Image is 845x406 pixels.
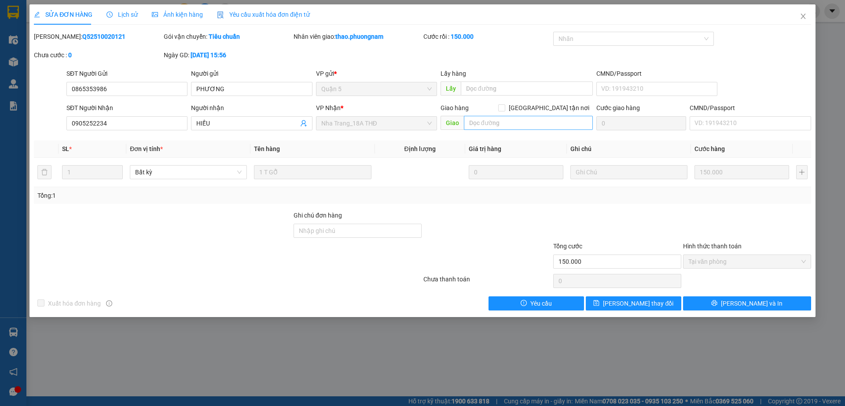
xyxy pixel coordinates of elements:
span: Định lượng [404,145,436,152]
span: Yêu cầu [530,299,552,308]
span: edit [34,11,40,18]
span: Tổng cước [553,243,582,250]
span: info-circle [106,300,112,306]
span: SL [62,145,69,152]
span: save [593,300,599,307]
button: Close [791,4,816,29]
span: close [800,13,807,20]
div: Gói vận chuyển: [164,32,292,41]
b: thao.phuongnam [335,33,383,40]
span: Nha Trang_18A THĐ [321,117,432,130]
span: [PERSON_NAME] và In [721,299,783,308]
span: picture [152,11,158,18]
div: VP gửi [316,69,437,78]
div: Ngày GD: [164,50,292,60]
input: 0 [694,165,789,179]
b: 150.000 [451,33,474,40]
div: Nhân viên giao: [294,32,422,41]
b: Q52510020121 [82,33,125,40]
button: plus [796,165,808,179]
span: Bất kỳ [135,166,242,179]
div: Chưa cước : [34,50,162,60]
button: delete [37,165,51,179]
label: Ghi chú đơn hàng [294,212,342,219]
span: [PERSON_NAME] thay đổi [603,299,673,308]
div: SĐT Người Nhận [66,103,187,113]
span: VP Nhận [316,104,341,111]
input: Ghi Chú [570,165,687,179]
div: CMND/Passport [596,69,717,78]
div: Người nhận [191,103,312,113]
span: Tại văn phòng [688,255,806,268]
input: Cước giao hàng [596,116,686,130]
span: user-add [300,120,307,127]
img: icon [217,11,224,18]
div: SĐT Người Gửi [66,69,187,78]
span: Yêu cầu xuất hóa đơn điện tử [217,11,310,18]
input: 0 [469,165,563,179]
span: Quận 5 [321,82,432,96]
b: [DATE] 15:56 [191,52,226,59]
label: Cước giao hàng [596,104,640,111]
div: Tổng: 1 [37,191,326,200]
input: Dọc đường [461,81,593,96]
div: Cước rồi : [423,32,551,41]
b: 0 [68,52,72,59]
span: Đơn vị tính [130,145,163,152]
input: Dọc đường [464,116,593,130]
button: exclamation-circleYêu cầu [489,296,584,310]
b: Tiêu chuẩn [209,33,240,40]
label: Hình thức thanh toán [683,243,742,250]
span: Ảnh kiện hàng [152,11,203,18]
span: SỬA ĐƠN HÀNG [34,11,92,18]
span: [GEOGRAPHIC_DATA] tận nơi [505,103,593,113]
div: CMND/Passport [690,103,811,113]
button: save[PERSON_NAME] thay đổi [586,296,681,310]
span: Lấy [441,81,461,96]
div: [PERSON_NAME]: [34,32,162,41]
span: printer [711,300,717,307]
div: Chưa thanh toán [422,274,552,290]
input: VD: Bàn, Ghế [254,165,371,179]
span: Lịch sử [107,11,138,18]
th: Ghi chú [567,140,691,158]
span: Xuất hóa đơn hàng [44,299,104,308]
span: Lấy hàng [441,70,466,77]
span: Giá trị hàng [469,145,501,152]
span: exclamation-circle [521,300,527,307]
span: clock-circle [107,11,113,18]
div: Người gửi [191,69,312,78]
span: Cước hàng [694,145,725,152]
button: printer[PERSON_NAME] và In [683,296,811,310]
span: Giao hàng [441,104,469,111]
span: Tên hàng [254,145,280,152]
input: Ghi chú đơn hàng [294,224,422,238]
span: Giao [441,116,464,130]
